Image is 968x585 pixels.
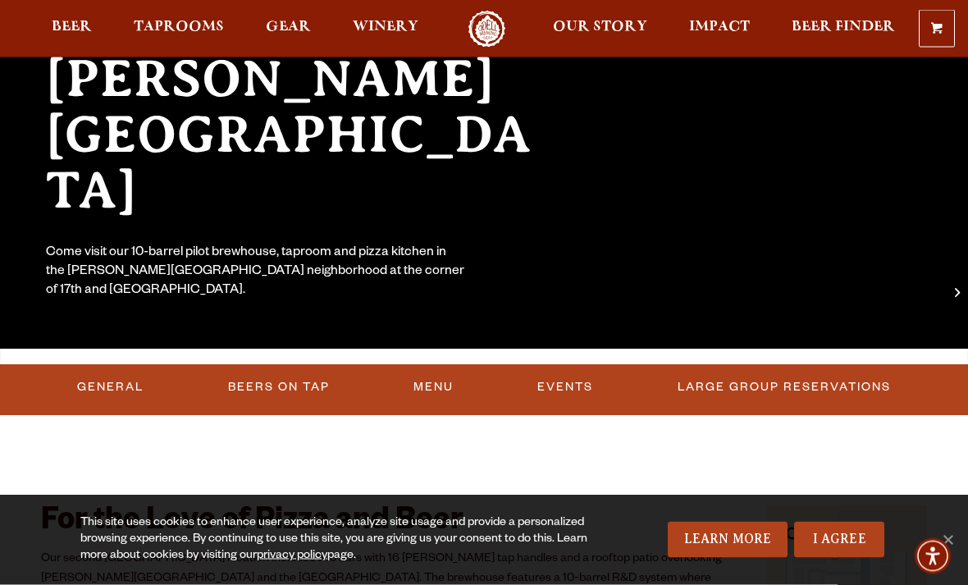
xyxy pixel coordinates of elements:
[456,11,518,48] a: Odell Home
[52,21,92,34] span: Beer
[221,369,336,407] a: Beers On Tap
[542,11,658,48] a: Our Story
[781,11,906,48] a: Beer Finder
[123,11,235,48] a: Taprooms
[792,21,895,34] span: Beer Finder
[266,21,311,34] span: Gear
[553,21,647,34] span: Our Story
[353,21,418,34] span: Winery
[257,550,327,563] a: privacy policy
[668,522,788,558] a: Learn More
[915,538,951,574] div: Accessibility Menu
[71,369,150,407] a: General
[46,245,466,302] div: Come visit our 10-barrel pilot brewhouse, taproom and pizza kitchen in the [PERSON_NAME][GEOGRAPH...
[689,21,750,34] span: Impact
[255,11,322,48] a: Gear
[407,369,460,407] a: Menu
[531,369,600,407] a: Events
[46,52,558,219] h2: [PERSON_NAME][GEOGRAPHIC_DATA]
[134,21,224,34] span: Taprooms
[794,522,884,558] a: I Agree
[342,11,429,48] a: Winery
[678,11,760,48] a: Impact
[671,369,897,407] a: Large Group Reservations
[41,11,103,48] a: Beer
[80,515,612,564] div: This site uses cookies to enhance user experience, analyze site usage and provide a personalized ...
